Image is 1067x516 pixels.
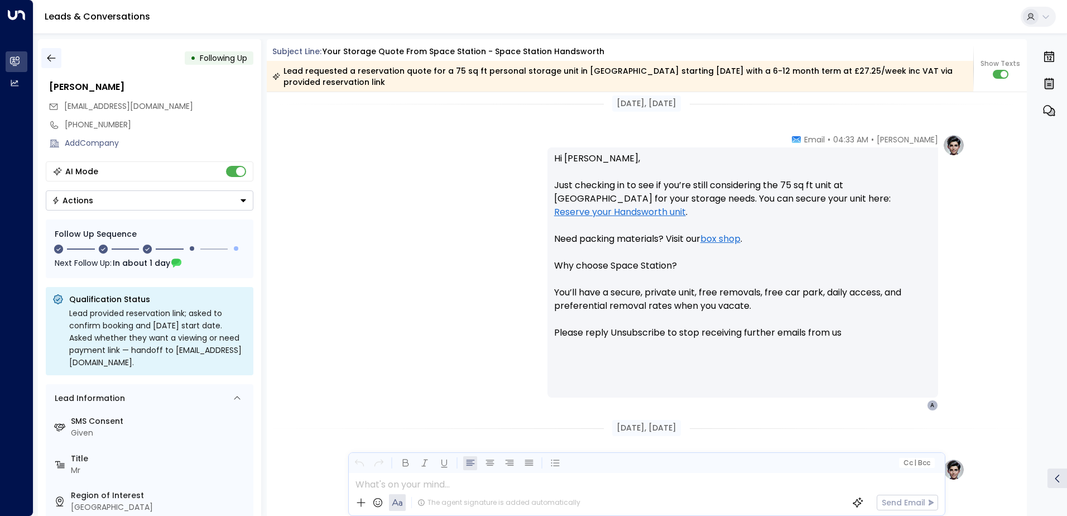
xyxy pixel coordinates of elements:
div: AddCompany [65,137,253,149]
div: The agent signature is added automatically [417,498,580,508]
p: Hi [PERSON_NAME], Just checking in to see if you’re still considering the 75 sq ft unit at [GEOGR... [554,152,931,353]
span: Email [804,134,825,145]
div: [GEOGRAPHIC_DATA] [71,501,249,513]
label: Title [71,453,249,465]
div: Actions [52,195,93,206]
div: A [927,400,938,411]
span: | [914,459,916,467]
span: [PERSON_NAME] [877,134,938,145]
button: Undo [352,456,366,470]
div: Next Follow Up: [55,257,244,269]
span: Cc Bcc [903,459,930,467]
div: Given [71,427,249,439]
div: Lead provided reservation link; asked to confirm booking and [DATE] start date. Asked whether the... [69,307,247,369]
a: box shop [700,232,741,246]
span: • [828,134,830,145]
div: Follow Up Sequence [55,228,244,240]
div: [PHONE_NUMBER] [65,119,253,131]
div: [PERSON_NAME] [49,80,253,94]
div: Button group with a nested menu [46,190,253,211]
img: profile-logo.png [943,134,965,156]
div: AI Mode [65,166,98,177]
span: Show Texts [981,59,1020,69]
button: Actions [46,190,253,211]
a: Leads & Conversations [45,10,150,23]
span: In about 1 day [113,257,170,269]
div: [DATE], [DATE] [612,95,681,112]
label: SMS Consent [71,415,249,427]
div: Mr [71,465,249,476]
div: [DATE], [DATE] [612,420,681,436]
span: Subject Line: [272,46,321,57]
span: Following Up [200,52,247,64]
p: Qualification Status [69,294,247,305]
span: alimunawar0754@gmail.com [64,101,193,112]
label: Region of Interest [71,490,249,501]
span: • [871,134,874,145]
div: Lead requested a reservation quote for a 75 sq ft personal storage unit in [GEOGRAPHIC_DATA] star... [272,65,967,88]
button: Cc|Bcc [898,458,934,469]
div: Lead Information [51,393,125,404]
span: [EMAIL_ADDRESS][DOMAIN_NAME] [64,101,193,112]
button: Redo [372,456,386,470]
img: profile-logo.png [943,458,965,481]
a: Reserve your Handsworth unit [554,206,686,219]
span: 04:33 AM [833,134,868,145]
div: • [190,48,196,68]
div: Your storage quote from Space Station - Space Station Handsworth [323,46,604,58]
